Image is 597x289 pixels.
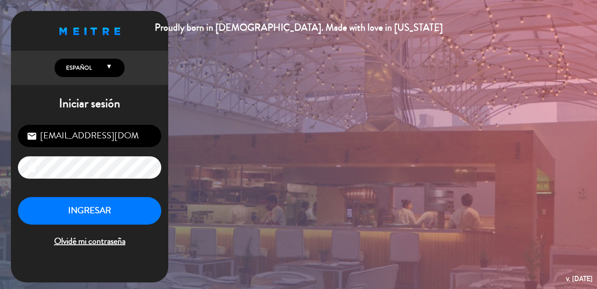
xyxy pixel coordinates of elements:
[27,131,37,141] i: email
[27,162,37,173] i: lock
[11,96,168,111] h1: Iniciar sesión
[64,63,92,72] span: Español
[566,273,593,285] div: v. [DATE]
[18,125,161,147] input: Correo Electrónico
[18,197,161,225] button: INGRESAR
[18,234,161,249] span: Olvidé mi contraseña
